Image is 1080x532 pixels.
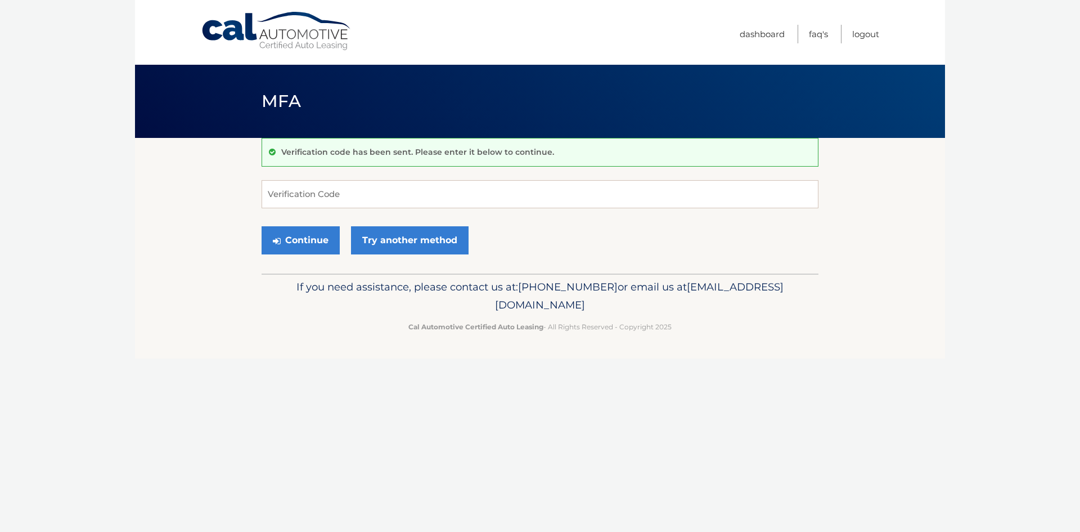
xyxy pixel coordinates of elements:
button: Continue [262,226,340,254]
a: Logout [852,25,879,43]
p: If you need assistance, please contact us at: or email us at [269,278,811,314]
a: FAQ's [809,25,828,43]
span: [EMAIL_ADDRESS][DOMAIN_NAME] [495,280,784,311]
p: - All Rights Reserved - Copyright 2025 [269,321,811,333]
a: Dashboard [740,25,785,43]
span: [PHONE_NUMBER] [518,280,618,293]
input: Verification Code [262,180,818,208]
span: MFA [262,91,301,111]
a: Try another method [351,226,469,254]
p: Verification code has been sent. Please enter it below to continue. [281,147,554,157]
strong: Cal Automotive Certified Auto Leasing [408,323,543,331]
a: Cal Automotive [201,11,353,51]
